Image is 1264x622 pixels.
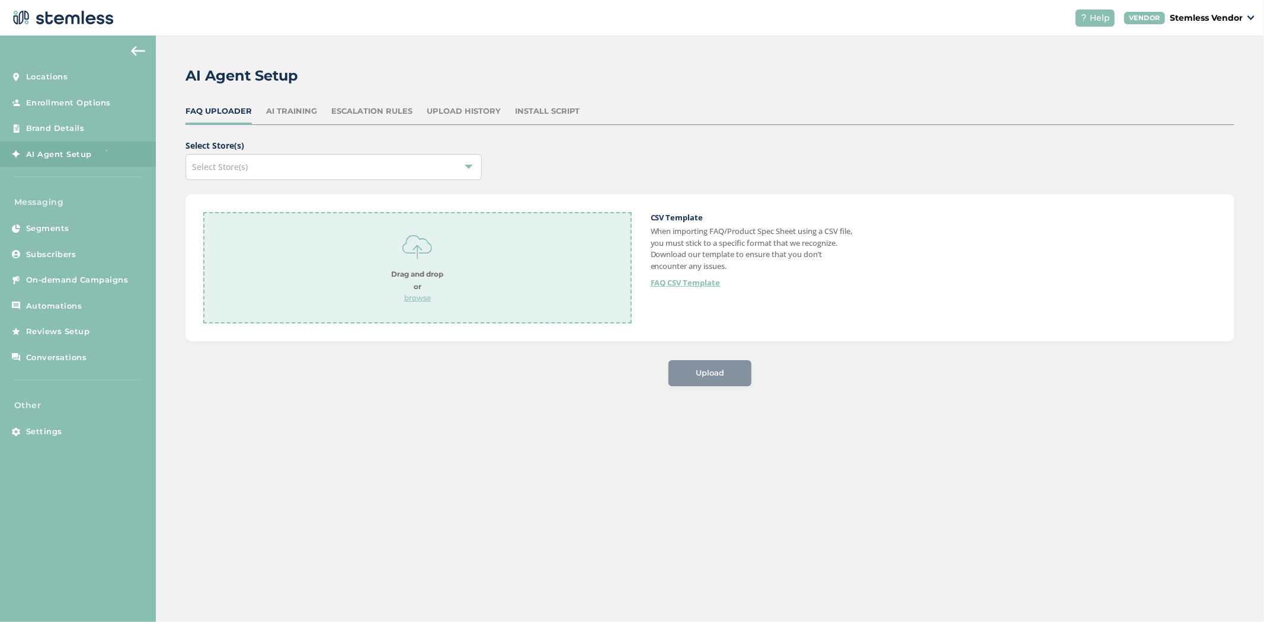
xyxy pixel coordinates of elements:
[26,149,92,161] span: AI Agent Setup
[185,139,535,152] label: Select Store(s)
[1205,565,1264,622] iframe: Chat Widget
[651,212,855,224] h2: CSV Template
[131,46,145,56] img: icon-arrow-back-accent-c549486e.svg
[1080,14,1087,21] img: icon-help-white-03924b79.svg
[1247,15,1255,20] img: icon_down-arrow-small-66adaf34.svg
[192,161,248,172] span: Select Store(s)
[26,426,62,438] span: Settings
[26,71,68,83] span: Locations
[1090,12,1110,24] span: Help
[402,232,432,262] img: icon-upload-85c7ce17.svg
[26,300,82,312] span: Automations
[1170,12,1243,24] p: Stemless Vendor
[26,274,129,286] span: On-demand Campaigns
[185,65,298,86] h2: AI Agent Setup
[26,326,90,338] span: Reviews Setup
[9,6,114,30] img: logo-dark-0685b13c.svg
[1124,12,1165,24] div: VENDOR
[331,105,412,117] div: Escalation Rules
[26,352,87,364] span: Conversations
[427,105,501,117] div: Upload History
[101,142,124,166] img: glitter-stars-b7820f95.gif
[651,226,855,272] p: When importing FAQ/Product Spec Sheet using a CSV file, you must stick to a specific format that ...
[26,223,69,235] span: Segments
[515,105,580,117] div: Install Script
[391,270,443,291] strong: Drag and drop or
[26,249,76,261] span: Subscribers
[391,293,443,303] p: browse
[185,105,252,117] div: FAQ Uploader
[266,105,317,117] div: AI Training
[26,123,85,134] span: Brand Details
[651,277,721,289] a: FAQ CSV Template
[26,97,111,109] span: Enrollment Options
